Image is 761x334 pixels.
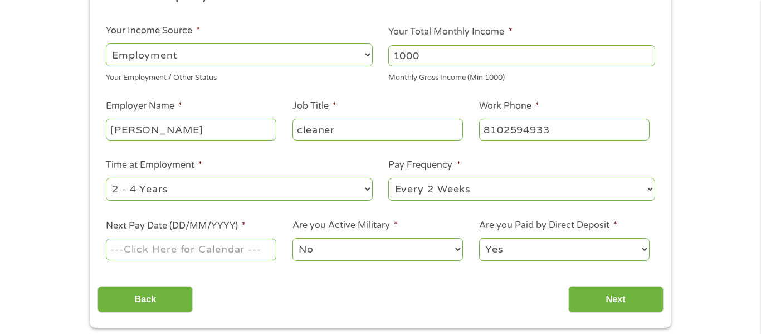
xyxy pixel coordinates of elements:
label: Work Phone [479,100,539,112]
input: ---Click Here for Calendar --- [106,239,276,260]
label: Are you Active Military [292,220,398,231]
label: Employer Name [106,100,182,112]
label: Are you Paid by Direct Deposit [479,220,617,231]
div: Your Employment / Other Status [106,69,373,84]
label: Time at Employment [106,159,202,171]
label: Pay Frequency [388,159,460,171]
label: Next Pay Date (DD/MM/YYYY) [106,220,246,232]
label: Your Income Source [106,25,200,37]
label: Job Title [292,100,336,112]
input: Walmart [106,119,276,140]
input: (231) 754-4010 [479,119,650,140]
input: 1800 [388,45,655,66]
div: Monthly Gross Income (Min 1000) [388,69,655,84]
input: Next [568,286,664,313]
input: Cashier [292,119,463,140]
label: Your Total Monthly Income [388,26,512,38]
input: Back [97,286,193,313]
